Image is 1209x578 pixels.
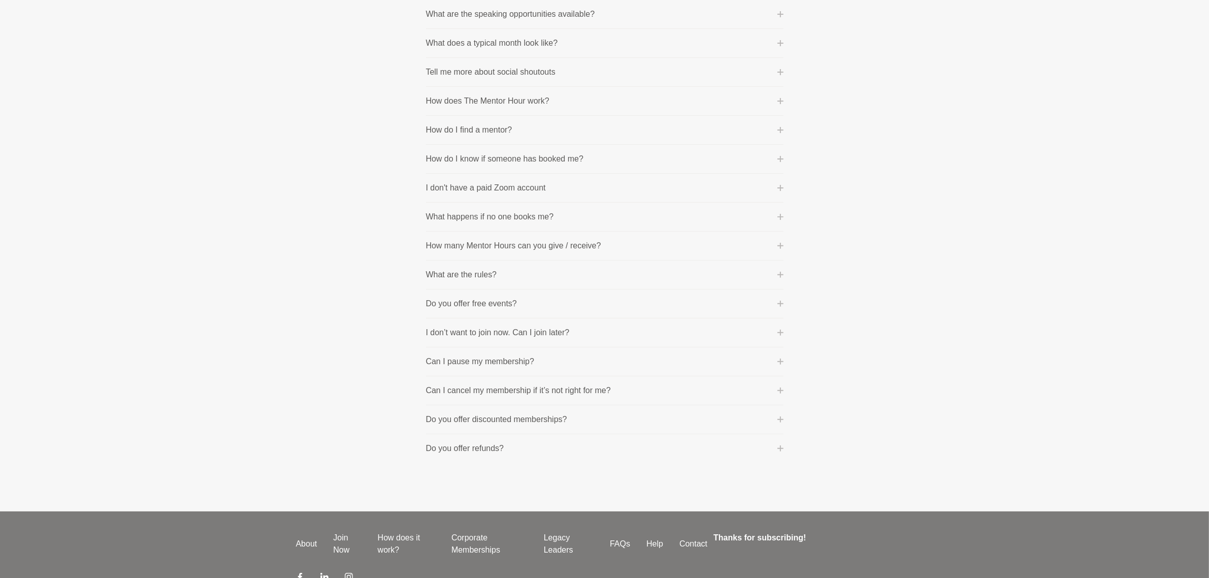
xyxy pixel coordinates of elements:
a: Corporate Memberships [443,532,536,556]
p: What does a typical month look like? [426,37,558,49]
p: What happens if no one books me? [426,211,554,223]
a: Help [638,538,671,550]
button: What are the speaking opportunities available? [426,8,783,20]
a: FAQs [602,538,638,550]
p: How do I find a mentor? [426,124,512,136]
p: Can I pause my membership? [426,356,534,368]
button: Do you offer discounted memberships? [426,413,783,426]
button: Can I pause my membership? [426,356,783,368]
h4: Thanks for subscribing! [713,532,907,544]
a: Contact [671,538,715,550]
button: I don't have a paid Zoom account [426,182,783,194]
p: Do you offer discounted memberships? [426,413,567,426]
a: Legacy Leaders [536,532,602,556]
p: Can I cancel my membership if it’s not right for me? [426,384,611,397]
button: What are the rules? [426,269,783,281]
button: Tell me more about social shoutouts [426,66,783,78]
button: What does a typical month look like? [426,37,783,49]
button: Can I cancel my membership if it’s not right for me? [426,384,783,397]
p: Tell me more about social shoutouts [426,66,556,78]
button: How many Mentor Hours can you give / receive? [426,240,783,252]
p: I don’t want to join now. Can I join later? [426,327,570,339]
p: What are the rules? [426,269,497,281]
a: Join Now [325,532,369,556]
p: Do you offer refunds? [426,442,504,455]
a: About [288,538,325,550]
p: How do I know if someone has booked me? [426,153,583,165]
p: How many Mentor Hours can you give / receive? [426,240,601,252]
p: How does The Mentor Hour work? [426,95,549,107]
a: How does it work? [370,532,443,556]
button: How does The Mentor Hour work? [426,95,783,107]
p: Do you offer free events? [426,298,517,310]
button: I don’t want to join now. Can I join later? [426,327,783,339]
button: Do you offer refunds? [426,442,783,455]
button: How do I find a mentor? [426,124,783,136]
button: Do you offer free events? [426,298,783,310]
button: What happens if no one books me? [426,211,783,223]
button: How do I know if someone has booked me? [426,153,783,165]
p: I don't have a paid Zoom account [426,182,546,194]
p: What are the speaking opportunities available? [426,8,595,20]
